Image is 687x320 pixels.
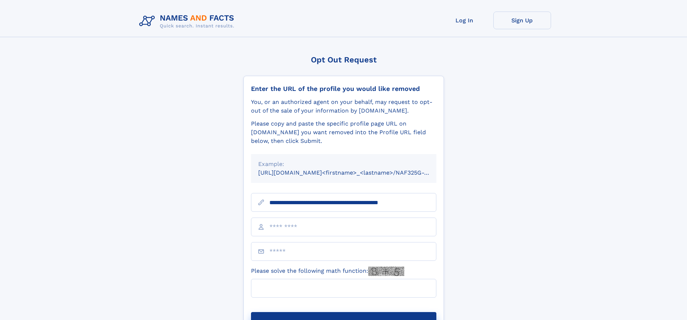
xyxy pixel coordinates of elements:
div: Please copy and paste the specific profile page URL on [DOMAIN_NAME] you want removed into the Pr... [251,119,436,145]
label: Please solve the following math function: [251,267,404,276]
div: Example: [258,160,429,168]
div: Enter the URL of the profile you would like removed [251,85,436,93]
a: Sign Up [493,12,551,29]
div: Opt Out Request [243,55,444,64]
small: [URL][DOMAIN_NAME]<firstname>_<lastname>/NAF325G-xxxxxxxx [258,169,450,176]
a: Log In [436,12,493,29]
img: Logo Names and Facts [136,12,240,31]
div: You, or an authorized agent on your behalf, may request to opt-out of the sale of your informatio... [251,98,436,115]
